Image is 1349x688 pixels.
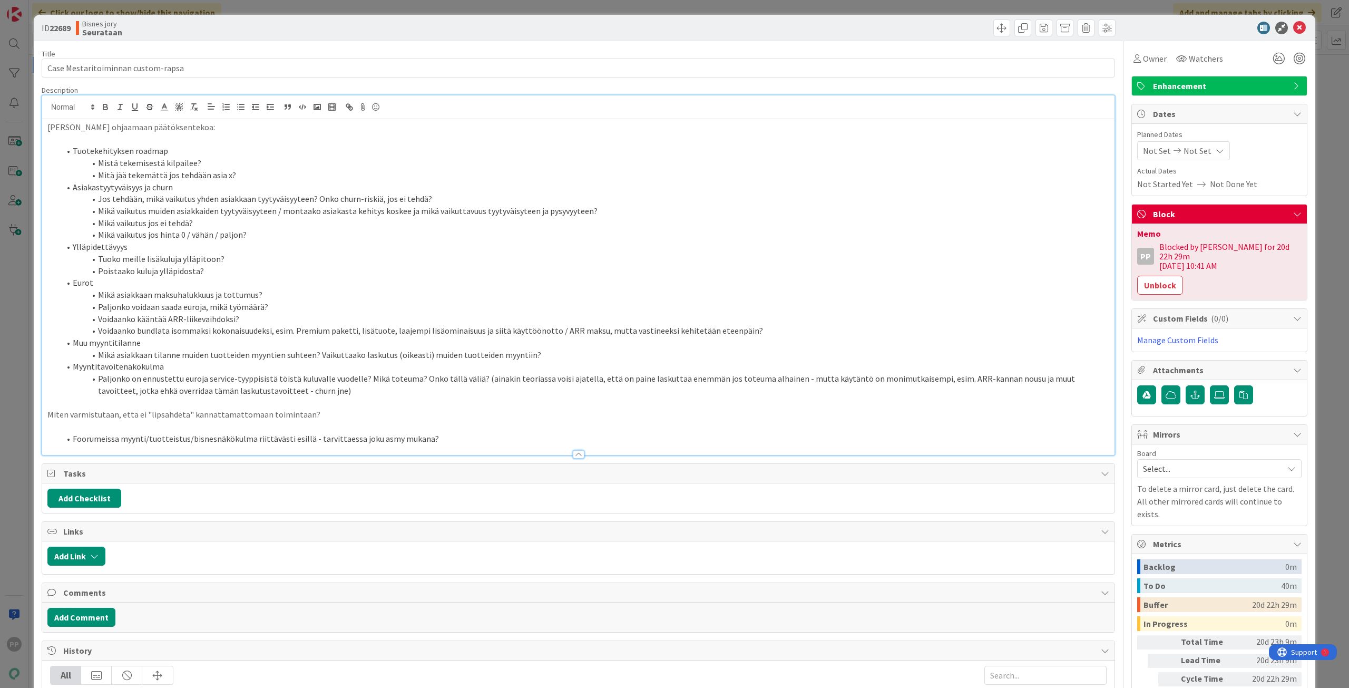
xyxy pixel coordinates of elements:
span: ( 0/0 ) [1211,313,1228,324]
div: Memo [1137,229,1302,238]
button: Add Checklist [47,489,121,508]
span: ID [42,22,71,34]
span: Planned Dates [1137,129,1302,140]
span: Not Set [1143,144,1171,157]
span: Attachments [1153,364,1288,376]
span: Tasks [63,467,1096,480]
li: Paljonko voidaan saada euroja, mikä työmäärä? [60,301,1109,313]
input: type card name here... [42,59,1115,77]
span: Dates [1153,108,1288,120]
div: Cycle Time [1181,672,1239,686]
span: Metrics [1153,538,1288,550]
li: Ylläpidettävyys [60,241,1109,253]
span: Support [22,2,48,14]
li: Muu myyntitilanne [60,337,1109,349]
li: Eurot [60,277,1109,289]
a: Manage Custom Fields [1137,335,1218,345]
div: 40m [1281,578,1297,593]
li: Poistaako kuluja ylläpidosta? [60,265,1109,277]
span: Select... [1143,461,1278,476]
div: 0m [1285,616,1297,631]
li: Mikä vaikutus jos hinta 0 / vähän / paljon? [60,229,1109,241]
li: Mitä jää tekemättä jos tehdään asia x? [60,169,1109,181]
li: Mikä vaikutus muiden asiakkaiden tyytyväisyyteen / montaako asiakasta kehitys koskee ja mikä vaik... [60,205,1109,217]
div: 20d 23h 9m [1243,635,1297,650]
span: Enhancement [1153,80,1288,92]
p: [PERSON_NAME] ohjaamaan päätöksentekoa: [47,121,1109,133]
li: Mikä asiakkaan maksuhalukkuus ja tottumus? [60,289,1109,301]
li: Foorumeissa myynti/tuotteistus/bisnesnäkökulma riittävästi esillä - tarvittaessa joku asmy mukana? [60,433,1109,445]
span: Board [1137,450,1156,457]
span: Block [1153,208,1288,220]
li: Voidaanko bundlata isommaksi kokonaisuudeksi, esim. Premium paketti, lisätuote, laajempi lisäomin... [60,325,1109,337]
span: Actual Dates [1137,166,1302,177]
button: Unblock [1137,276,1183,295]
div: 20d 22h 29m [1252,597,1297,612]
button: Add Comment [47,608,115,627]
span: Not Set [1184,144,1211,157]
span: Mirrors [1153,428,1288,441]
b: 22689 [50,23,71,33]
div: 20d 23h 9m [1243,654,1297,668]
div: 1 [55,4,57,13]
li: Paljonko on ennustettu euroja service-tyyppisistä töistä kuluvalle vuodelle? Mikä toteuma? Onko t... [60,373,1109,396]
label: Title [42,49,55,59]
span: History [63,644,1096,657]
div: Blocked by [PERSON_NAME] for 20d 22h 29m [DATE] 10:41 AM [1159,242,1302,270]
span: Links [63,525,1096,538]
div: To Do [1143,578,1281,593]
li: Jos tehdään, mikä vaikutus yhden asiakkaan tyytyväisyyteen? Onko churn-riskiä, jos ei tehdä? [60,193,1109,205]
p: Miten varmistutaan, että ei "lipsahdeta" kannattamattomaan toimintaan? [47,409,1109,421]
li: Mistä tekemisestä kilpailee? [60,157,1109,169]
span: Comments [63,586,1096,599]
div: 20d 22h 29m [1243,672,1297,686]
li: Asiakastyytyväisyys ja churn [60,181,1109,193]
p: To delete a mirror card, just delete the card. All other mirrored cards will continue to exists. [1137,482,1302,520]
span: Description [42,85,78,95]
li: Mikä asiakkaan tilanne muiden tuotteiden myyntien suhteen? Vaikuttaako laskutus (oikeasti) muiden... [60,349,1109,361]
div: Lead Time [1181,654,1239,668]
div: PP [1137,248,1154,265]
div: Backlog [1143,559,1285,574]
span: Watchers [1189,52,1223,65]
div: All [51,666,81,684]
li: Mikä vaikutus jos ei tehdä? [60,217,1109,229]
span: Not Started Yet [1137,178,1193,190]
li: Myyntitavoitenäkökulma [60,361,1109,373]
b: Seurataan [82,28,122,36]
button: Add Link [47,547,105,566]
div: Buffer [1143,597,1252,612]
span: Not Done Yet [1210,178,1257,190]
span: Bisnes jory [82,20,122,28]
li: Tuotekehityksen roadmap [60,145,1109,157]
div: In Progress [1143,616,1285,631]
li: Tuoko meille lisäkuluja ylläpitoon? [60,253,1109,265]
li: Voidaanko kääntää ARR-liikevaihdoksi? [60,313,1109,325]
span: Custom Fields [1153,312,1288,325]
div: 0m [1285,559,1297,574]
input: Search... [984,666,1107,685]
div: Total Time [1181,635,1239,650]
span: Owner [1143,52,1167,65]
